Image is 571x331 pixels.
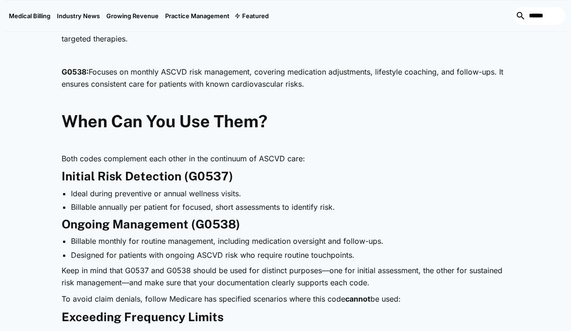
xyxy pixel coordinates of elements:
li: Billable annually per patient for focused, short assessments to identify risk. [71,202,509,212]
p: ‍ [62,49,509,62]
p: ‍ [62,95,509,107]
p: To avoid claim denials, follow Medicare has specified scenarios where this code be used: [62,293,509,305]
li: Designed for patients with ongoing ASCVD risk who require routine touchpoints. [71,250,509,260]
strong: Exceeding Frequency Limits [62,310,223,324]
strong: Ongoing Management (G0538) [62,217,240,231]
p: Keep in mind that G0537 and G0538 should be used for distinct purposes—one for initial assessment... [62,265,509,289]
a: Industry News [54,0,103,31]
div: Featured [233,0,272,31]
strong: cannot [345,294,370,303]
p: ‍ [62,136,509,148]
li: Billable monthly for routine management, including medication oversight and follow-ups. [71,236,509,246]
a: Growing Revenue [103,0,162,31]
strong: Initial Risk Detection (G0537) [62,169,233,183]
div: Featured [242,12,269,20]
strong: G0538: [62,67,89,76]
li: Ideal during preventive or annual wellness visits. [71,188,509,199]
p: Both codes complement each other in the continuum of ASCVD care: [62,153,509,165]
a: Practice Management [162,0,233,31]
a: Medical Billing [6,0,54,31]
strong: When Can You Use Them? [62,111,267,131]
p: Focuses on monthly ASCVD risk management, covering medication adjustments, lifestyle coaching, an... [62,66,509,90]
